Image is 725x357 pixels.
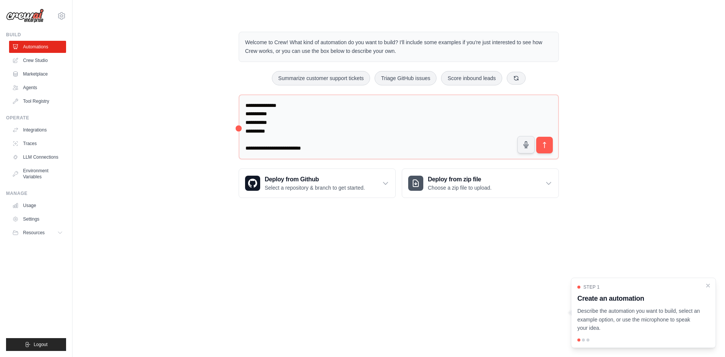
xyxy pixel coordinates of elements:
[9,82,66,94] a: Agents
[265,175,365,184] h3: Deploy from Github
[265,184,365,192] p: Select a repository & branch to get started.
[245,38,552,56] p: Welcome to Crew! What kind of automation do you want to build? I'll include some examples if you'...
[583,284,600,290] span: Step 1
[705,283,711,289] button: Close walkthrough
[6,190,66,196] div: Manage
[9,199,66,212] a: Usage
[9,138,66,150] a: Traces
[428,175,492,184] h3: Deploy from zip file
[428,184,492,192] p: Choose a zip file to upload.
[9,151,66,163] a: LLM Connections
[375,71,437,85] button: Triage GitHub issues
[577,293,700,304] h3: Create an automation
[23,230,45,236] span: Resources
[9,41,66,53] a: Automations
[9,124,66,136] a: Integrations
[6,9,44,23] img: Logo
[9,68,66,80] a: Marketplace
[441,71,502,85] button: Score inbound leads
[6,32,66,38] div: Build
[9,213,66,225] a: Settings
[9,95,66,107] a: Tool Registry
[9,54,66,66] a: Crew Studio
[9,227,66,239] button: Resources
[272,71,370,85] button: Summarize customer support tickets
[577,307,700,332] p: Describe the automation you want to build, select an example option, or use the microphone to spe...
[6,115,66,121] div: Operate
[9,165,66,183] a: Environment Variables
[6,338,66,351] button: Logout
[34,342,48,348] span: Logout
